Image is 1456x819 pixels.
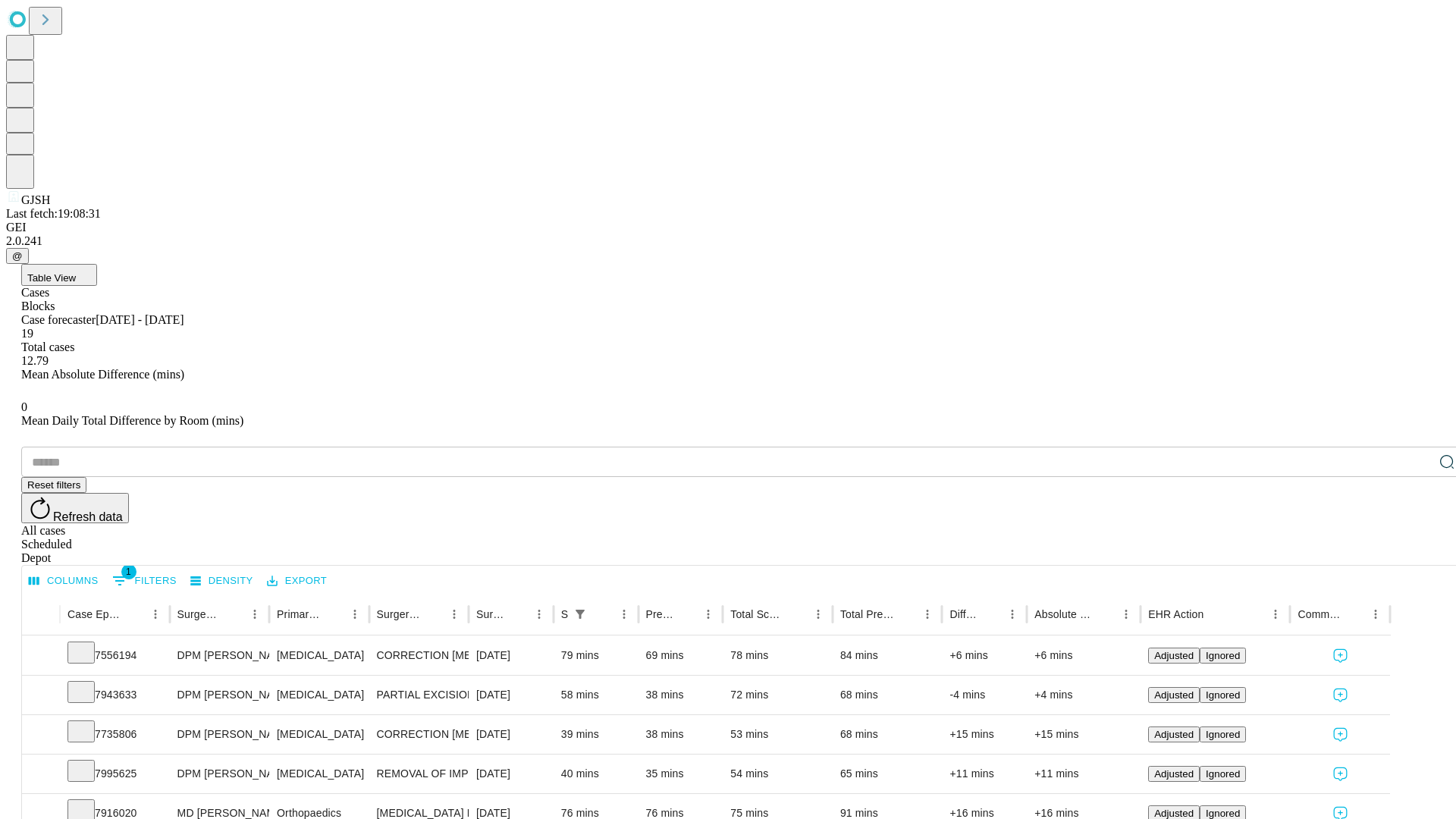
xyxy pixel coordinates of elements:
[840,676,935,714] div: 68 mins
[1148,608,1203,620] div: EHR Action
[444,604,465,625] button: Menu
[21,264,97,286] button: Table View
[25,570,102,593] button: Select columns
[67,715,162,754] div: 7735806
[896,604,917,625] button: Sort
[1002,604,1023,625] button: Menu
[1148,687,1200,703] button: Adjusted
[730,636,825,675] div: 78 mins
[1206,650,1240,661] span: Ignored
[177,755,262,793] div: DPM [PERSON_NAME] [PERSON_NAME]
[1034,676,1133,714] div: +4 mins
[21,193,50,206] span: GJSH
[244,604,265,625] button: Menu
[67,608,122,620] div: Case Epic Id
[476,755,546,793] div: [DATE]
[646,676,716,714] div: 38 mins
[1148,648,1200,664] button: Adjusted
[277,755,361,793] div: [MEDICAL_DATA]
[21,493,129,523] button: Refresh data
[30,643,52,670] button: Expand
[1206,808,1240,819] span: Ignored
[949,608,979,620] div: Difference
[1265,604,1286,625] button: Menu
[529,604,550,625] button: Menu
[561,715,631,754] div: 39 mins
[1298,608,1341,620] div: Comments
[27,479,80,491] span: Reset filters
[53,510,123,523] span: Refresh data
[949,676,1019,714] div: -4 mins
[1154,768,1194,780] span: Adjusted
[1034,608,1093,620] div: Absolute Difference
[223,604,244,625] button: Sort
[1116,604,1137,625] button: Menu
[67,755,162,793] div: 7995625
[263,570,331,593] button: Export
[21,368,184,381] span: Mean Absolute Difference (mins)
[377,755,461,793] div: REMOVAL OF IMPLANT DEEP
[377,636,461,675] div: CORRECTION [MEDICAL_DATA], DOUBLE [MEDICAL_DATA]
[27,272,76,284] span: Table View
[730,755,825,793] div: 54 mins
[676,604,698,625] button: Sort
[698,604,719,625] button: Menu
[476,636,546,675] div: [DATE]
[1148,766,1200,782] button: Adjusted
[377,676,461,714] div: PARTIAL EXCISION PHALANX OF TOE
[1200,726,1246,742] button: Ignored
[1154,729,1194,740] span: Adjusted
[323,604,344,625] button: Sort
[21,313,96,326] span: Case forecaster
[67,676,162,714] div: 7943633
[476,676,546,714] div: [DATE]
[570,604,591,625] button: Show filters
[949,715,1019,754] div: +15 mins
[917,604,938,625] button: Menu
[786,604,808,625] button: Sort
[277,715,361,754] div: [MEDICAL_DATA]
[21,354,49,367] span: 12.79
[121,564,136,579] span: 1
[21,477,86,493] button: Reset filters
[808,604,829,625] button: Menu
[377,608,421,620] div: Surgery Name
[646,636,716,675] div: 69 mins
[21,340,74,353] span: Total cases
[177,676,262,714] div: DPM [PERSON_NAME] [PERSON_NAME]
[840,608,895,620] div: Total Predicted Duration
[1034,715,1133,754] div: +15 mins
[646,608,676,620] div: Predicted In Room Duration
[840,636,935,675] div: 84 mins
[1344,604,1365,625] button: Sort
[422,604,444,625] button: Sort
[1200,687,1246,703] button: Ignored
[1154,808,1194,819] span: Adjusted
[187,570,257,593] button: Density
[124,604,145,625] button: Sort
[177,636,262,675] div: DPM [PERSON_NAME] [PERSON_NAME]
[613,604,635,625] button: Menu
[507,604,529,625] button: Sort
[840,755,935,793] div: 65 mins
[344,604,366,625] button: Menu
[377,715,461,754] div: CORRECTION [MEDICAL_DATA]
[1206,689,1240,701] span: Ignored
[277,636,361,675] div: [MEDICAL_DATA]
[476,608,506,620] div: Surgery Date
[561,636,631,675] div: 79 mins
[30,761,52,788] button: Expand
[96,313,184,326] span: [DATE] - [DATE]
[21,327,33,340] span: 19
[6,248,29,264] button: @
[1154,650,1194,661] span: Adjusted
[108,569,180,593] button: Show filters
[6,221,1450,234] div: GEI
[561,755,631,793] div: 40 mins
[592,604,613,625] button: Sort
[21,400,27,413] span: 0
[1206,729,1240,740] span: Ignored
[6,207,101,220] span: Last fetch: 19:08:31
[21,414,243,427] span: Mean Daily Total Difference by Room (mins)
[646,715,716,754] div: 38 mins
